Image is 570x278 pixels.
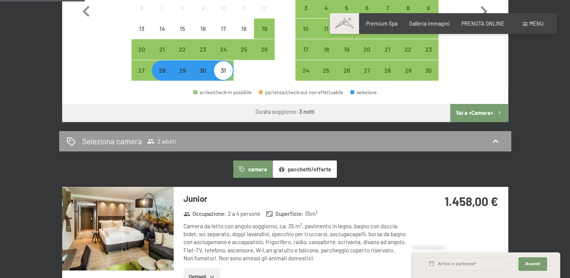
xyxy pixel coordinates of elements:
[193,39,213,60] div: arrivo/check-in possibile
[316,39,336,60] div: Tue Nov 18 2025
[399,5,417,24] div: 8
[399,67,417,86] div: 29
[152,18,172,39] div: Tue Oct 14 2025
[172,18,193,39] div: arrivo/check-in non effettuabile
[193,90,252,95] div: arrivo/check-in possibile
[131,39,152,60] div: Mon Oct 20 2025
[316,60,336,81] div: arrivo/check-in possibile
[172,60,193,81] div: arrivo/check-in possibile
[132,67,151,86] div: 27
[173,46,192,65] div: 22
[213,39,234,60] div: arrivo/check-in possibile
[214,67,233,86] div: 31
[296,46,315,65] div: 17
[254,18,274,39] div: Sun Oct 19 2025
[398,39,418,60] div: Sat Nov 22 2025
[418,18,439,39] div: arrivo/check-in possibile
[153,5,171,24] div: 7
[378,67,397,86] div: 28
[358,46,376,65] div: 20
[228,210,260,218] span: 2 a 4 persone
[234,5,253,24] div: 11
[194,67,212,86] div: 30
[255,108,315,116] div: Durata soggiorno:
[398,18,418,39] div: arrivo/check-in possibile
[295,39,316,60] div: arrivo/check-in possibile
[173,5,192,24] div: 8
[419,46,438,65] div: 23
[131,60,152,81] div: arrivo/check-in possibile
[295,18,316,39] div: Mon Nov 10 2025
[295,60,316,81] div: Mon Nov 24 2025
[299,108,315,115] b: 3 notti
[82,136,142,147] h2: Seleziona camera
[358,5,376,24] div: 6
[418,60,439,81] div: arrivo/check-in possibile
[131,39,152,60] div: arrivo/check-in possibile
[357,60,377,81] div: arrivo/check-in possibile
[172,39,193,60] div: arrivo/check-in possibile
[377,60,397,81] div: Fri Nov 28 2025
[152,18,172,39] div: arrivo/check-in non effettuabile
[418,39,439,60] div: Sun Nov 23 2025
[152,60,172,81] div: arrivo/check-in possibile
[445,194,498,208] strong: 1.458,00 €
[317,67,336,86] div: 25
[194,26,212,44] div: 16
[317,46,336,65] div: 18
[377,60,397,81] div: arrivo/check-in possibile
[296,26,315,44] div: 10
[193,60,213,81] div: Thu Oct 30 2025
[378,5,397,24] div: 7
[254,18,274,39] div: arrivo/check-in possibile
[193,60,213,81] div: arrivo/check-in possibile
[234,18,254,39] div: Sat Oct 18 2025
[336,60,357,81] div: arrivo/check-in possibile
[418,60,439,81] div: Sun Nov 30 2025
[357,60,377,81] div: Thu Nov 27 2025
[398,60,418,81] div: arrivo/check-in possibile
[259,90,343,95] div: partenza/check-out non effettuabile
[337,67,356,86] div: 26
[336,39,357,60] div: Wed Nov 19 2025
[529,20,544,27] span: Menu
[399,26,417,44] div: 15
[316,18,336,39] div: Tue Nov 11 2025
[316,60,336,81] div: Tue Nov 25 2025
[336,60,357,81] div: Wed Nov 26 2025
[358,67,376,86] div: 27
[152,39,172,60] div: Tue Oct 21 2025
[295,39,316,60] div: Mon Nov 17 2025
[132,5,151,24] div: 6
[172,39,193,60] div: Wed Oct 22 2025
[366,20,397,27] a: Premium Spa
[234,26,253,44] div: 18
[409,20,450,27] a: Galleria immagini
[295,60,316,81] div: arrivo/check-in possibile
[255,46,274,65] div: 26
[305,210,318,218] span: 35 m²
[337,26,356,44] div: 12
[194,46,212,65] div: 23
[462,20,504,27] span: PRENOTA ONLINE
[214,26,233,44] div: 17
[273,160,337,178] button: pacchetti/offerte
[377,39,397,60] div: arrivo/check-in possibile
[255,5,274,24] div: 12
[399,46,417,65] div: 22
[62,187,174,270] img: mss_renderimg.php
[377,18,397,39] div: arrivo/check-in possibile
[214,46,233,65] div: 24
[398,39,418,60] div: arrivo/check-in possibile
[131,60,152,81] div: Mon Oct 27 2025
[336,18,357,39] div: Wed Nov 12 2025
[357,39,377,60] div: Thu Nov 20 2025
[153,46,171,65] div: 21
[213,18,234,39] div: arrivo/check-in non effettuabile
[419,67,438,86] div: 30
[153,26,171,44] div: 14
[193,18,213,39] div: arrivo/check-in non effettuabile
[350,90,377,95] div: selezione
[398,18,418,39] div: Sat Nov 15 2025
